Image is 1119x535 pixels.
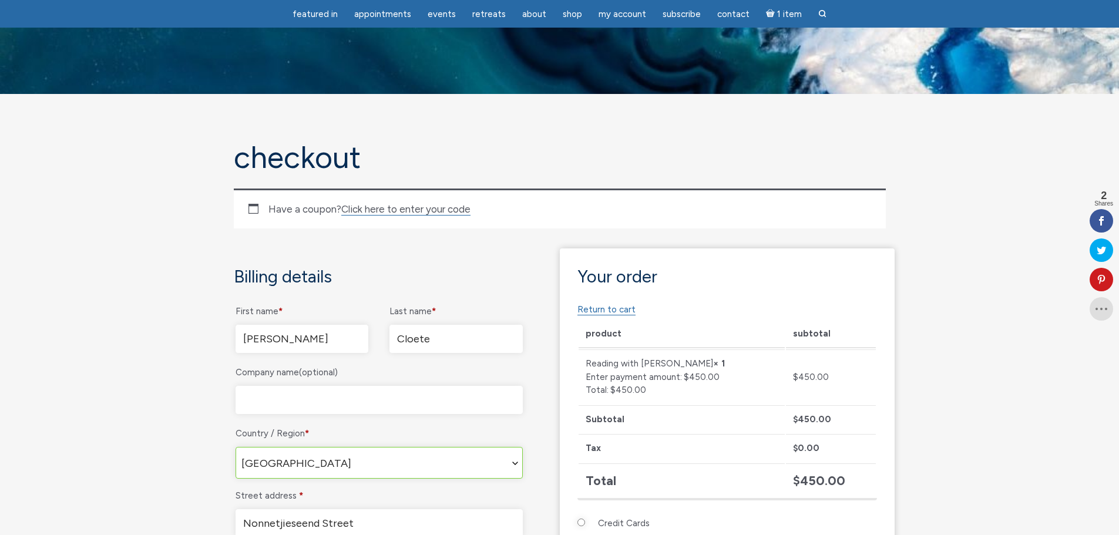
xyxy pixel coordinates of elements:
bdi: 450.00 [793,372,829,382]
i: Cart [766,9,777,19]
a: About [515,3,553,26]
span: $ [793,443,798,453]
label: Company name [236,364,523,381]
span: My Account [599,9,646,19]
span: 2 [1094,190,1113,201]
a: Retreats [465,3,513,26]
a: Contact [710,3,757,26]
dt: Enter payment amount: [586,371,682,384]
span: Country / Region [236,447,523,479]
h1: Checkout [234,141,886,174]
a: Cart1 item [759,2,809,26]
th: Subtotal [786,320,875,349]
strong: × 1 [713,358,725,369]
a: featured in [285,3,345,26]
span: (optional) [299,367,338,378]
span: Appointments [354,9,411,19]
bdi: 450.00 [793,473,845,488]
a: Shop [556,3,589,26]
td: Reading with [PERSON_NAME] [579,349,785,404]
span: 1 item [777,10,802,19]
span: Subscribe [663,9,701,19]
span: About [522,9,546,19]
p: $450.00 [586,383,778,397]
div: Have a coupon? [234,189,886,228]
bdi: 450.00 [793,414,831,425]
span: Shop [563,9,582,19]
label: Last name [389,302,523,320]
label: Country / Region [236,425,523,442]
th: Subtotal [579,405,785,433]
span: Retreats [472,9,506,19]
a: Appointments [347,3,418,26]
span: $ [793,372,798,382]
a: My Account [592,3,653,26]
th: Tax [579,434,785,462]
label: Street address [236,487,523,504]
bdi: 0.00 [793,443,819,453]
a: Enter your coupon code [341,203,471,216]
h3: Your order [577,266,877,287]
label: First name [236,302,369,320]
span: Contact [717,9,750,19]
a: Subscribe [656,3,708,26]
span: Events [428,9,456,19]
a: Return to cart [577,304,636,315]
span: featured in [293,9,338,19]
span: Shares [1094,201,1113,207]
dt: Total: [586,383,609,397]
span: $ [793,473,800,488]
label: Credit Cards [598,514,650,532]
span: $ [793,414,798,425]
span: South Africa [236,447,522,479]
th: Total [579,463,785,497]
a: Events [421,3,463,26]
th: Product [579,320,785,349]
h3: Billing details [234,266,525,287]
